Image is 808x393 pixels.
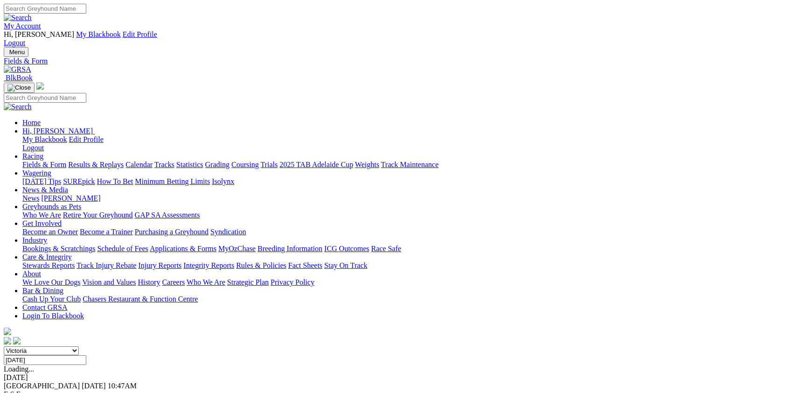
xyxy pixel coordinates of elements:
a: Minimum Betting Limits [135,177,210,185]
div: Greyhounds as Pets [22,211,804,219]
div: [DATE] [4,373,804,382]
a: Tracks [154,161,174,168]
a: [DATE] Tips [22,177,61,185]
a: ICG Outcomes [324,245,369,253]
div: Industry [22,245,804,253]
a: Login To Blackbook [22,312,84,320]
a: MyOzChase [218,245,256,253]
a: My Blackbook [22,135,67,143]
a: Syndication [210,228,246,236]
img: facebook.svg [4,337,11,344]
span: 10:47AM [108,382,137,390]
img: Search [4,14,32,22]
a: Integrity Reports [183,261,234,269]
a: Schedule of Fees [97,245,148,253]
a: Careers [162,278,185,286]
div: My Account [4,30,804,47]
a: Vision and Values [82,278,136,286]
div: Care & Integrity [22,261,804,270]
input: Select date [4,355,86,365]
a: Fact Sheets [288,261,322,269]
a: About [22,270,41,278]
a: Strategic Plan [227,278,269,286]
div: Bar & Dining [22,295,804,303]
a: How To Bet [97,177,133,185]
a: Edit Profile [123,30,157,38]
a: Track Injury Rebate [77,261,136,269]
a: History [138,278,160,286]
a: Statistics [176,161,203,168]
span: [DATE] [82,382,106,390]
a: Trials [260,161,278,168]
a: BlkBook [4,74,33,82]
a: Isolynx [212,177,234,185]
div: Racing [22,161,804,169]
a: Retire Your Greyhound [63,211,133,219]
input: Search [4,4,86,14]
span: Menu [9,49,25,56]
a: Hi, [PERSON_NAME] [22,127,95,135]
div: News & Media [22,194,804,203]
a: Track Maintenance [381,161,439,168]
span: Hi, [PERSON_NAME] [22,127,93,135]
a: Racing [22,152,43,160]
span: Hi, [PERSON_NAME] [4,30,74,38]
a: Care & Integrity [22,253,72,261]
a: SUREpick [63,177,95,185]
a: Greyhounds as Pets [22,203,81,211]
a: My Blackbook [76,30,121,38]
button: Toggle navigation [4,83,35,93]
a: Contact GRSA [22,303,67,311]
a: Fields & Form [22,161,66,168]
a: Calendar [125,161,153,168]
a: GAP SA Assessments [135,211,200,219]
span: BlkBook [6,74,33,82]
img: Search [4,103,32,111]
a: Race Safe [371,245,401,253]
a: Get Involved [22,219,62,227]
a: Grading [205,161,230,168]
a: Bar & Dining [22,287,63,295]
a: Industry [22,236,47,244]
a: [PERSON_NAME] [41,194,100,202]
a: Coursing [231,161,259,168]
a: Results & Replays [68,161,124,168]
a: My Account [4,22,41,30]
a: 2025 TAB Adelaide Cup [279,161,353,168]
div: Wagering [22,177,804,186]
a: Fields & Form [4,57,804,65]
div: About [22,278,804,287]
a: News [22,194,39,202]
a: News & Media [22,186,68,194]
div: Hi, [PERSON_NAME] [22,135,804,152]
a: Cash Up Your Club [22,295,81,303]
a: Logout [4,39,25,47]
a: Stay On Track [324,261,367,269]
a: Bookings & Scratchings [22,245,95,253]
img: Close [7,84,31,91]
a: Stewards Reports [22,261,75,269]
a: Injury Reports [138,261,181,269]
img: GRSA [4,65,31,74]
a: Chasers Restaurant & Function Centre [83,295,198,303]
input: Search [4,93,86,103]
a: Weights [355,161,379,168]
span: [GEOGRAPHIC_DATA] [4,382,80,390]
a: Become an Owner [22,228,78,236]
a: Applications & Forms [150,245,216,253]
img: logo-grsa-white.png [4,328,11,335]
a: Purchasing a Greyhound [135,228,209,236]
a: Privacy Policy [271,278,314,286]
a: Become a Trainer [80,228,133,236]
a: Rules & Policies [236,261,286,269]
a: Edit Profile [69,135,104,143]
a: Breeding Information [258,245,322,253]
a: Wagering [22,169,51,177]
img: logo-grsa-white.png [36,82,44,90]
a: Who We Are [22,211,61,219]
span: Loading... [4,365,34,373]
a: Home [22,119,41,126]
img: twitter.svg [13,337,21,344]
button: Toggle navigation [4,47,28,57]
